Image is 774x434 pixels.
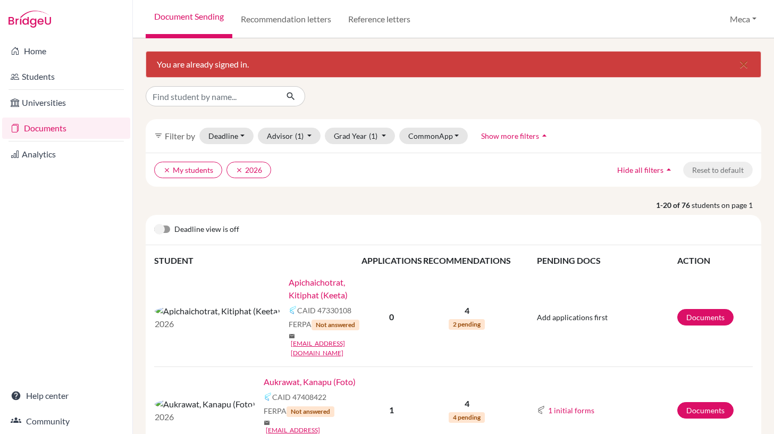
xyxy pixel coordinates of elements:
[312,320,359,330] span: Not answered
[692,199,761,211] span: students on page 1
[289,319,359,330] span: FERPA
[155,318,280,330] p: 2026
[289,306,297,314] img: Common App logo
[608,162,683,178] button: Hide all filtersarrow_drop_up
[399,128,468,144] button: CommonApp
[725,9,761,29] button: Meca
[539,130,550,141] i: arrow_drop_up
[423,255,511,265] span: RECOMMENDATIONS
[677,254,753,268] th: ACTION
[423,304,511,317] p: 4
[272,391,326,403] span: CAID 47408422
[727,52,761,77] button: Close
[287,406,334,417] span: Not answered
[155,411,255,423] p: 2026
[2,92,130,113] a: Universities
[2,40,130,62] a: Home
[472,128,559,144] button: Show more filtersarrow_drop_up
[291,339,368,358] a: [EMAIL_ADDRESS][DOMAIN_NAME]
[264,405,334,417] span: FERPA
[165,131,195,141] span: Filter by
[389,405,394,415] b: 1
[683,162,753,178] button: Reset to default
[537,255,601,265] span: PENDING DOCS
[155,398,255,411] img: Aukrawat, Kanapu (Foto)
[146,51,761,78] div: You are already signed in.
[449,412,485,423] span: 4 pending
[656,199,692,211] strong: 1-20 of 76
[2,385,130,406] a: Help center
[154,131,163,140] i: filter_list
[289,333,295,339] span: mail
[325,128,395,144] button: Grad Year(1)
[423,397,511,410] p: 4
[2,411,130,432] a: Community
[295,131,304,140] span: (1)
[9,11,51,28] img: Bridge-U
[155,305,280,318] img: Apichaichotrat, Kitiphat (Keeta)
[617,165,663,174] span: Hide all filters
[2,66,130,87] a: Students
[146,86,277,106] input: Find student by name...
[297,305,351,316] span: CAID 47330108
[226,162,271,178] button: clear2026
[663,164,674,175] i: arrow_drop_up
[389,312,394,322] b: 0
[174,223,239,236] span: Deadline view is off
[677,309,734,325] a: Documents
[361,255,422,265] span: APPLICATIONS
[199,128,254,144] button: Deadline
[481,131,539,140] span: Show more filters
[449,319,485,330] span: 2 pending
[264,393,272,401] img: Common App logo
[258,128,321,144] button: Advisor(1)
[264,375,356,388] a: Aukrawat, Kanapu (Foto)
[369,131,377,140] span: (1)
[154,162,222,178] button: clearMy students
[289,276,368,302] a: Apichaichotrat, Kitiphat (Keeta)
[163,166,171,174] i: clear
[235,166,243,174] i: clear
[154,254,361,268] th: STUDENT
[2,144,130,165] a: Analytics
[537,406,545,414] img: Common App logo
[548,404,595,416] button: 1 initial forms
[2,118,130,139] a: Documents
[677,402,734,419] a: Documents
[537,313,608,322] span: Add applications first
[737,58,750,71] i: close
[264,420,270,426] span: mail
